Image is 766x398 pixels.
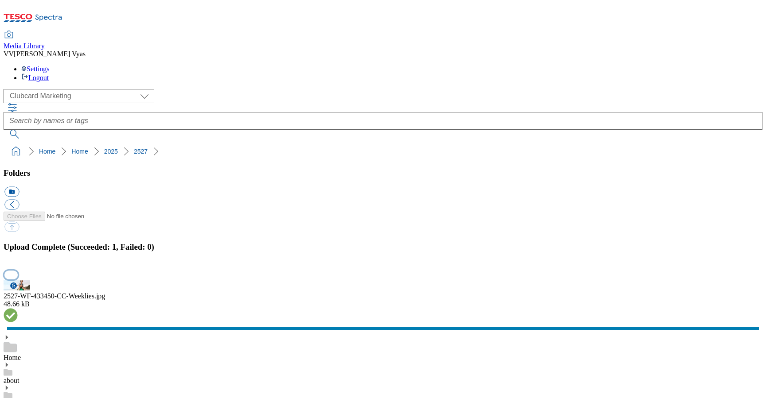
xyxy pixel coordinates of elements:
div: 48.66 kB [4,300,762,308]
a: Home [39,148,55,155]
nav: breadcrumb [4,143,762,160]
a: Settings [21,65,50,73]
h3: Folders [4,168,762,178]
a: Logout [21,74,49,81]
input: Search by names or tags [4,112,762,130]
a: Home [71,148,88,155]
a: 2527 [134,148,148,155]
a: 2025 [104,148,118,155]
a: about [4,377,20,384]
span: VV [4,50,14,58]
img: preview [4,280,30,290]
h3: Upload Complete (Succeeded: 1, Failed: 0) [4,242,762,252]
span: [PERSON_NAME] Vyas [14,50,86,58]
span: Media Library [4,42,45,50]
a: Media Library [4,31,45,50]
a: Home [4,354,21,361]
a: home [9,144,23,158]
div: 2527-WF-433450-CC-Weeklies.jpg [4,292,762,300]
